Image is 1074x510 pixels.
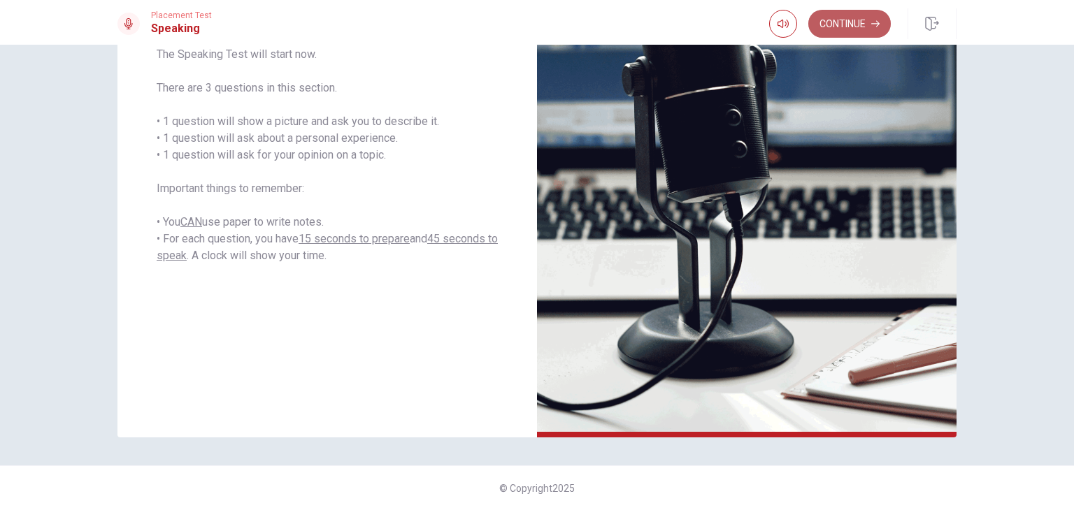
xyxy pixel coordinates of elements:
u: CAN [180,215,202,228]
span: Placement Test [151,10,212,20]
span: © Copyright 2025 [499,483,575,494]
button: Continue [808,10,891,38]
span: The Speaking Test will start now. There are 3 questions in this section. • 1 question will show a... [157,46,498,264]
h1: Speaking [151,20,212,37]
u: 15 seconds to prepare [299,232,410,245]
